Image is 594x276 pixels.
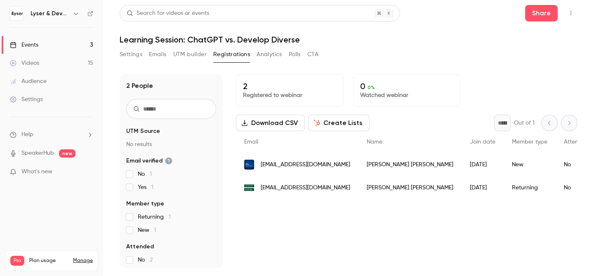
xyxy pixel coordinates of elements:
p: Registered to webinar [243,91,336,99]
span: new [59,149,75,158]
span: Attended [126,243,154,251]
div: Settings [10,95,43,104]
button: UTM builder [173,48,207,61]
span: [EMAIL_ADDRESS][DOMAIN_NAME] [261,160,350,169]
button: Polls [289,48,301,61]
span: Join date [470,139,495,145]
div: [DATE] [462,176,504,199]
span: Name [367,139,382,145]
div: Returning [504,176,556,199]
span: 1 [151,184,153,190]
span: Attended [564,139,589,145]
h1: 2 People [126,81,153,91]
div: [DATE] [462,153,504,176]
button: Download CSV [236,115,305,131]
div: New [504,153,556,176]
span: Yes [138,183,153,191]
span: No [138,170,152,178]
span: Help [21,130,33,139]
div: Audience [10,77,47,85]
span: Plan usage [29,257,68,264]
span: Returning [138,213,171,221]
p: 0 [360,81,453,91]
button: Share [525,5,558,21]
span: 0 % [368,85,375,90]
span: Pro [10,256,24,266]
span: Email verified [126,157,172,165]
a: Manage [73,257,93,264]
p: Watched webinar [360,91,453,99]
p: Out of 1 [514,119,535,127]
button: Create Lists [308,115,370,131]
div: [PERSON_NAME] [PERSON_NAME] [358,176,462,199]
span: Member type [512,139,547,145]
div: Search for videos or events [127,9,209,18]
span: 1 [154,227,156,233]
img: Lyser & Develop Diverse [10,7,24,20]
span: No [138,256,153,264]
span: New [138,226,156,234]
span: 2 [150,257,153,263]
button: Emails [149,48,166,61]
img: au.dk [244,160,254,170]
div: [PERSON_NAME] [PERSON_NAME] [358,153,462,176]
button: Analytics [257,48,282,61]
span: What's new [21,167,52,176]
img: developdiverse.com [244,183,254,193]
button: CTA [307,48,318,61]
p: 2 [243,81,336,91]
button: Registrations [213,48,250,61]
a: SpeakerHub [21,149,54,158]
li: help-dropdown-opener [10,130,93,139]
iframe: Noticeable Trigger [83,168,93,176]
div: Events [10,41,38,49]
span: Member type [126,200,164,208]
h6: Lyser & Develop Diverse [31,9,69,18]
button: Settings [120,48,142,61]
h1: Learning Session: ChatGPT vs. Develop Diverse [120,35,577,45]
div: Videos [10,59,39,67]
span: Email [244,139,258,145]
span: 1 [169,214,171,220]
span: UTM Source [126,127,160,135]
span: 1 [150,171,152,177]
p: No results [126,140,216,149]
span: [EMAIL_ADDRESS][DOMAIN_NAME] [261,184,350,192]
